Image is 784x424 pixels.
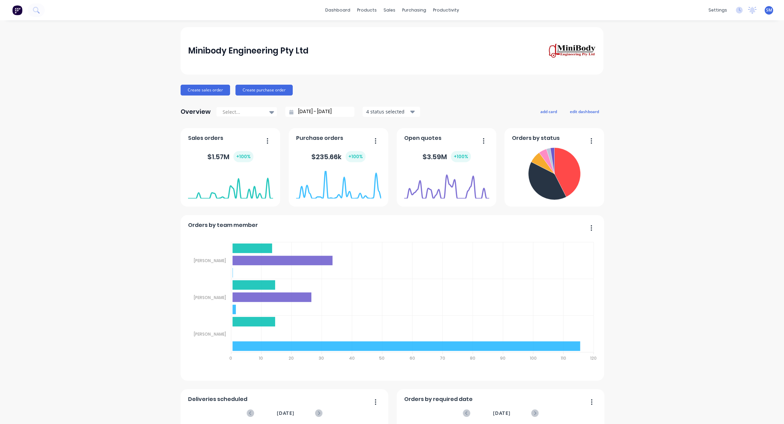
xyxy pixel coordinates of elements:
tspan: 60 [409,355,415,361]
tspan: 10 [259,355,263,361]
span: Orders by required date [404,395,473,403]
img: Factory [12,5,22,15]
span: [DATE] [493,409,511,417]
span: Sales orders [188,134,223,142]
span: Purchase orders [296,134,343,142]
div: $ 3.59M [422,151,471,162]
span: [DATE] [277,409,294,417]
tspan: 80 [470,355,475,361]
div: + 100 % [346,151,366,162]
span: Deliveries scheduled [188,395,247,403]
span: Open quotes [404,134,441,142]
button: add card [536,107,561,116]
tspan: 0 [229,355,232,361]
button: Create sales order [181,85,230,96]
div: sales [380,5,399,15]
tspan: [PERSON_NAME] [194,331,226,337]
div: products [354,5,380,15]
div: 4 status selected [366,108,409,115]
tspan: [PERSON_NAME] [194,294,226,300]
div: settings [705,5,730,15]
tspan: 30 [319,355,324,361]
div: productivity [430,5,462,15]
tspan: 100 [530,355,536,361]
tspan: 40 [349,355,354,361]
button: 4 status selected [363,107,420,117]
tspan: 20 [289,355,294,361]
div: Minibody Engineering Pty Ltd [188,44,309,58]
div: purchasing [399,5,430,15]
tspan: [PERSON_NAME] [194,258,226,263]
tspan: 70 [439,355,445,361]
img: Minibody Engineering Pty Ltd [549,43,596,59]
div: $ 235.66k [311,151,366,162]
span: Orders by team member [188,221,258,229]
tspan: 50 [379,355,385,361]
tspan: 110 [560,355,566,361]
button: Create purchase order [235,85,293,96]
div: $ 1.57M [207,151,253,162]
div: + 100 % [451,151,471,162]
tspan: 90 [500,355,506,361]
span: SM [766,7,772,13]
a: dashboard [322,5,354,15]
tspan: 120 [590,355,597,361]
button: edit dashboard [565,107,603,116]
span: Orders by status [512,134,560,142]
div: + 100 % [233,151,253,162]
div: Overview [181,105,211,119]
